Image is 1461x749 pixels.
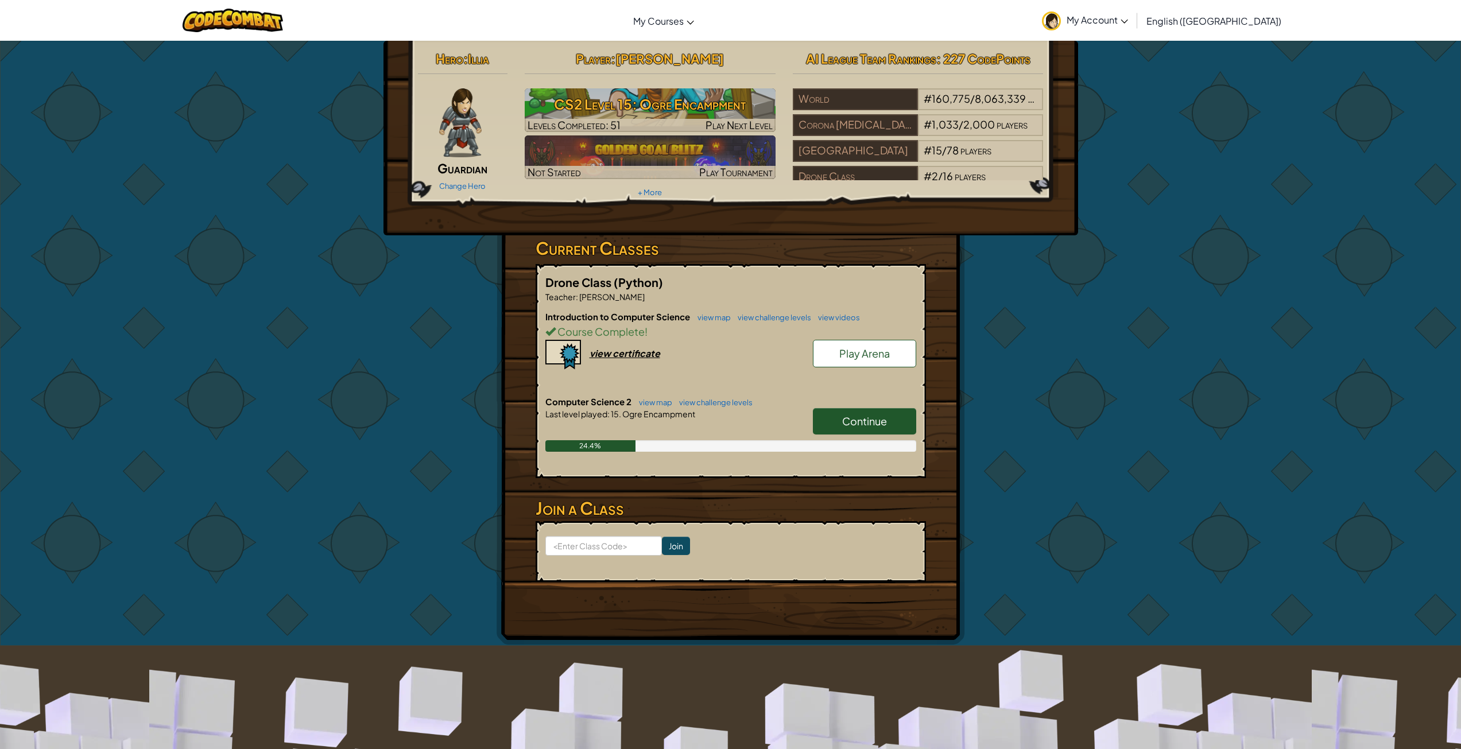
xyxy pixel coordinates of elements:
span: 16 [943,169,953,183]
span: Ogre Encampment [621,409,695,419]
span: Levels Completed: 51 [528,118,621,131]
img: CodeCombat logo [183,9,283,32]
span: players [997,118,1028,131]
span: [PERSON_NAME] [578,292,645,302]
div: World [793,88,918,110]
a: World#160,775/8,063,339players [793,99,1044,112]
span: (Python) [614,275,663,289]
img: guardian-pose.png [439,88,481,157]
a: view challenge levels [673,398,753,407]
span: ! [645,325,648,338]
span: 160,775 [932,92,970,105]
span: Hero [436,51,463,67]
span: 15 [932,143,942,157]
span: 1,033 [932,118,959,131]
div: Corona [MEDICAL_DATA] Unified [793,114,918,136]
span: Play Tournament [699,165,773,178]
span: [PERSON_NAME] [615,51,724,67]
a: Drone Class#2/16players [793,177,1044,190]
span: 78 [947,143,959,157]
span: Player [576,51,611,67]
span: : [463,51,468,67]
span: 15. [610,409,621,419]
span: Play Arena [839,347,890,360]
div: 24.4% [545,440,636,452]
a: English ([GEOGRAPHIC_DATA]) [1141,5,1287,36]
div: [GEOGRAPHIC_DATA] [793,140,918,162]
a: view challenge levels [732,313,811,322]
span: Teacher [545,292,576,302]
a: My Account [1036,2,1134,38]
span: / [959,118,963,131]
span: Drone Class [545,275,614,289]
span: : 227 CodePoints [936,51,1030,67]
a: view videos [812,313,860,322]
a: [GEOGRAPHIC_DATA]#15/78players [793,151,1044,164]
h3: Join a Class [536,495,926,521]
a: view certificate [545,347,660,359]
span: / [970,92,975,105]
img: avatar [1042,11,1061,30]
img: certificate-icon.png [545,340,581,370]
span: Illia [468,51,489,67]
span: Last level played [545,409,607,419]
span: My Courses [633,15,684,27]
input: <Enter Class Code> [545,536,662,556]
a: view map [692,313,731,322]
span: Play Next Level [706,118,773,131]
input: Join [662,537,690,555]
span: My Account [1067,14,1128,26]
span: : [607,409,610,419]
img: Golden Goal [525,135,776,179]
span: : [576,292,578,302]
span: # [924,169,932,183]
span: 2,000 [963,118,995,131]
a: My Courses [627,5,700,36]
span: AI League Team Rankings [806,51,936,67]
span: / [942,143,947,157]
span: Course Complete [556,325,645,338]
span: English ([GEOGRAPHIC_DATA]) [1146,15,1281,27]
a: Play Next Level [525,88,776,132]
a: view map [633,398,672,407]
a: Corona [MEDICAL_DATA] Unified#1,033/2,000players [793,125,1044,138]
h3: Current Classes [536,235,926,261]
a: Not StartedPlay Tournament [525,135,776,179]
span: players [960,143,991,157]
span: # [924,92,932,105]
span: Continue [842,414,887,428]
span: Computer Science 2 [545,396,633,407]
span: players [955,169,986,183]
span: / [938,169,943,183]
div: view certificate [590,347,660,359]
span: : [611,51,615,67]
span: # [924,118,932,131]
span: # [924,143,932,157]
a: + More [638,188,662,197]
div: Drone Class [793,166,918,188]
span: 2 [932,169,938,183]
span: Introduction to Computer Science [545,311,692,322]
span: Not Started [528,165,581,178]
img: CS2 Level 15: Ogre Encampment [525,88,776,132]
h3: CS2 Level 15: Ogre Encampment [525,91,776,117]
a: Change Hero [439,181,486,191]
span: Guardian [437,160,487,176]
span: 8,063,339 [975,92,1026,105]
